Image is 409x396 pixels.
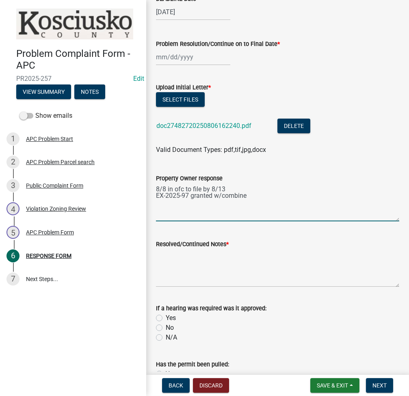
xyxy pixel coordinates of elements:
[156,362,229,368] label: Has the permit been pulled:
[166,313,176,323] label: Yes
[6,132,19,145] div: 1
[26,136,73,142] div: APC Problem Start
[156,41,280,47] label: Problem Resolution/Continue on to Final Date
[156,122,251,130] a: doc27482720250806162240.pdf
[26,183,83,188] div: Public Complaint Form
[310,378,359,393] button: Save & Exit
[366,378,393,393] button: Next
[156,49,230,65] input: mm/dd/yyyy
[26,229,74,235] div: APC Problem Form
[16,84,71,99] button: View Summary
[26,253,71,259] div: RESPONSE FORM
[156,92,205,107] button: Select files
[6,156,19,169] div: 2
[156,85,211,91] label: Upload Initial Letter
[6,226,19,239] div: 5
[317,382,348,389] span: Save & Exit
[74,89,105,95] wm-modal-confirm: Notes
[19,111,72,121] label: Show emails
[156,146,266,154] span: Valid Document Types: pdf,tif,jpg,docx
[277,123,310,130] wm-modal-confirm: Delete Document
[166,369,176,379] label: Yes
[74,84,105,99] button: Notes
[277,119,310,133] button: Delete
[193,378,229,393] button: Discard
[166,323,174,333] label: No
[156,176,223,182] label: Property Owner response
[6,202,19,215] div: 4
[166,333,177,342] label: N/A
[6,273,19,286] div: 7
[16,48,140,71] h4: Problem Complaint Form - APC
[156,242,229,247] label: Resolved/Continued Notes
[372,382,387,389] span: Next
[26,159,95,165] div: APC Problem Parcel search
[6,179,19,192] div: 3
[156,4,230,20] input: mm/dd/yyyy
[6,249,19,262] div: 6
[133,75,144,82] a: Edit
[16,89,71,95] wm-modal-confirm: Summary
[169,382,183,389] span: Back
[156,306,266,312] label: If a hearing was required was it approved:
[16,9,133,39] img: Kosciusko County, Indiana
[16,75,130,82] span: PR2025-257
[133,75,144,82] wm-modal-confirm: Edit Application Number
[26,206,86,212] div: Violation Zoning Review
[162,378,190,393] button: Back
